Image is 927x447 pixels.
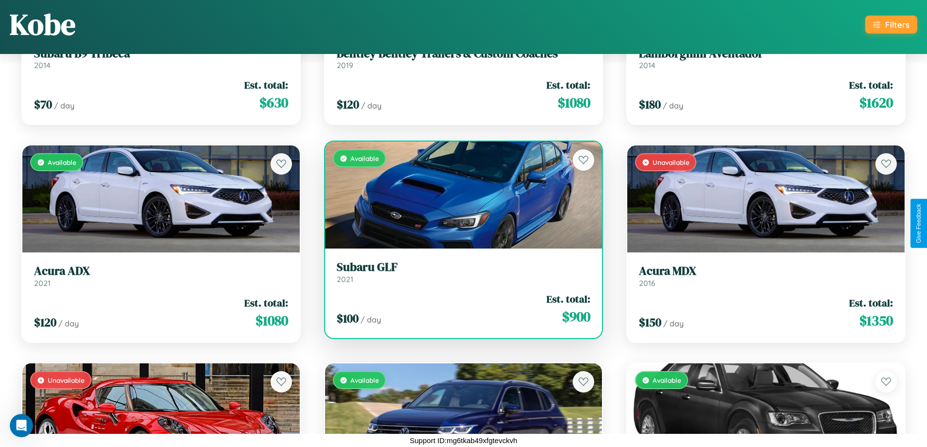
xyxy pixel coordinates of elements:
h3: Acura MDX [639,264,893,278]
span: Available [653,376,681,384]
a: Subaru B9 Tribeca2014 [34,47,288,71]
span: Est. total: [244,296,288,310]
span: $ 1350 [859,311,893,330]
span: $ 70 [34,96,52,112]
span: / day [663,319,684,328]
span: / day [663,101,683,110]
p: Support ID: mg6tkab49xfgtevckvh [410,434,517,447]
span: $ 1080 [558,93,590,112]
span: 2021 [337,274,353,284]
span: $ 630 [259,93,288,112]
span: Est. total: [546,292,590,306]
span: Est. total: [849,78,893,92]
span: $ 900 [562,307,590,326]
a: Acura ADX2021 [34,264,288,288]
div: Filters [885,19,909,30]
span: Unavailable [653,158,690,166]
a: Acura MDX2016 [639,264,893,288]
h1: Kobe [10,4,75,44]
a: Bentley Bentley Trailers & Custom Coaches2019 [337,47,591,71]
span: / day [54,101,74,110]
h3: Bentley Bentley Trailers & Custom Coaches [337,47,591,61]
div: Give Feedback [915,204,922,243]
span: / day [361,315,381,324]
span: Available [350,154,379,162]
iframe: Intercom live chat [10,414,33,437]
span: $ 1080 [255,311,288,330]
span: Available [48,158,76,166]
span: $ 150 [639,314,661,330]
a: Lamborghini Aventador2014 [639,47,893,71]
span: 2014 [34,60,51,70]
h3: Acura ADX [34,264,288,278]
span: 2014 [639,60,655,70]
span: $ 180 [639,96,661,112]
span: $ 100 [337,310,359,326]
h3: Subaru GLF [337,260,591,274]
span: 2016 [639,278,655,288]
button: Filters [865,16,917,34]
span: Est. total: [849,296,893,310]
span: 2019 [337,60,353,70]
span: / day [58,319,79,328]
span: $ 120 [34,314,56,330]
span: / day [361,101,382,110]
span: Unavailable [48,376,85,384]
span: Est. total: [244,78,288,92]
span: $ 120 [337,96,359,112]
span: Available [350,376,379,384]
span: $ 1620 [859,93,893,112]
span: Est. total: [546,78,590,92]
span: 2021 [34,278,51,288]
a: Subaru GLF2021 [337,260,591,284]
